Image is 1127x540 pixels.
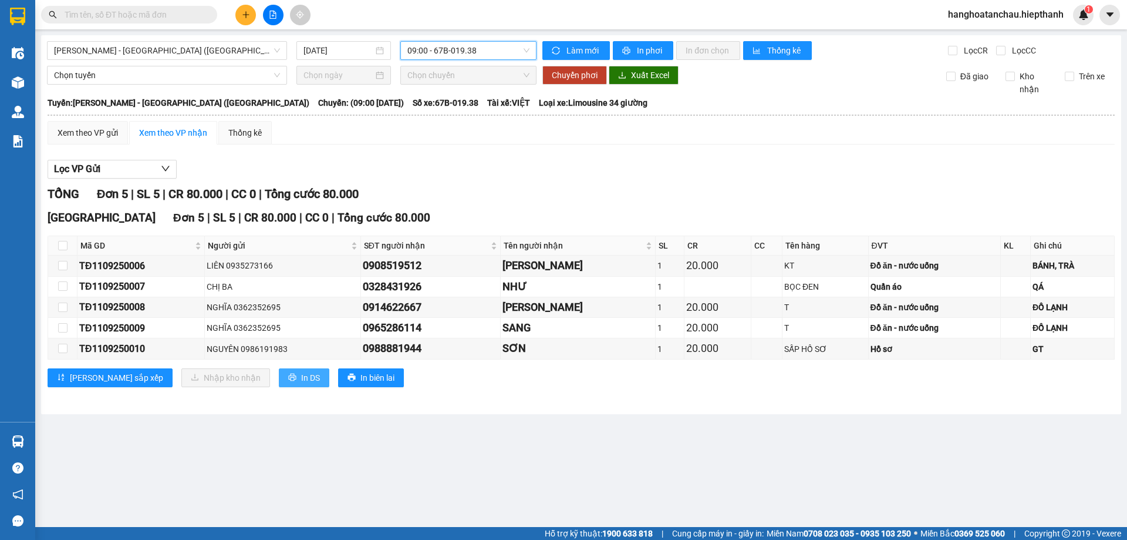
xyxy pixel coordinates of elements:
th: SL [656,236,684,256]
button: caret-down [1099,5,1120,25]
span: Số xe: 67B-019.38 [413,96,478,109]
td: TĐ1109250006 [77,256,205,276]
div: 1 [657,280,682,293]
span: sort-ascending [57,373,65,383]
div: NHƯ [502,279,653,295]
span: CC 0 [231,187,256,201]
span: down [161,164,170,173]
img: warehouse-icon [12,76,24,89]
span: | [131,187,134,201]
img: warehouse-icon [12,47,24,59]
img: warehouse-icon [12,106,24,118]
span: notification [12,489,23,500]
strong: 1900 633 818 [602,529,653,538]
span: caret-down [1105,9,1115,20]
div: SANG [502,320,653,336]
span: In biên lai [360,371,394,384]
div: Thống kê [228,126,262,139]
button: plus [235,5,256,25]
td: SANG [501,318,656,338]
span: TỔNG [48,187,79,201]
button: printerIn biên lai [338,368,404,387]
span: plus [242,11,250,19]
span: 09:00 - 67B-019.38 [407,42,529,59]
th: CR [684,236,751,256]
td: BẢO THỊNH [501,297,656,318]
span: printer [622,46,632,56]
span: question-circle [12,462,23,474]
div: ĐỒ LẠNH [1032,321,1112,334]
td: 0908519512 [361,256,501,276]
span: SĐT người nhận [364,239,488,252]
div: Xem theo VP gửi [58,126,118,139]
div: Đồ ăn - nước uống [870,259,998,272]
span: Trên xe [1074,70,1109,83]
span: Tổng cước 80.000 [338,211,430,224]
td: TĐ1109250009 [77,318,205,338]
button: sort-ascending[PERSON_NAME] sắp xếp [48,368,173,387]
div: TĐ1109250007 [79,279,203,294]
span: sync [552,46,562,56]
span: Hồ Chí Minh - Tân Châu (Giường) [54,42,280,59]
span: CC 0 [305,211,329,224]
span: Mã GD [80,239,193,252]
span: | [299,211,302,224]
td: 0965286114 [361,318,501,338]
span: In phơi [637,44,664,57]
button: file-add [263,5,284,25]
div: TĐ1109250008 [79,300,203,314]
div: Đồ ăn - nước uống [870,301,998,314]
div: Xem theo VP nhận [139,126,207,139]
span: Lọc VP Gửi [54,162,100,176]
span: Chọn tuyến [54,66,280,84]
span: ⚪️ [914,531,917,536]
span: | [662,527,663,540]
span: Lọc CR [959,44,990,57]
div: [PERSON_NAME] [502,299,653,316]
span: Tổng cước 80.000 [265,187,359,201]
div: 0908519512 [363,257,498,274]
th: CC [751,236,782,256]
div: NGHĨA 0362352695 [207,321,359,334]
span: Xuất Excel [631,69,669,82]
span: Đã giao [956,70,993,83]
th: ĐVT [869,236,1001,256]
span: | [207,211,210,224]
div: 20.000 [686,257,749,274]
div: Quần áo [870,280,998,293]
div: CHỊ BA [207,280,359,293]
span: CR 80.000 [168,187,222,201]
span: Đơn 5 [173,211,204,224]
span: SL 5 [137,187,160,201]
strong: 0369 525 060 [954,529,1005,538]
div: TĐ1109250010 [79,341,203,356]
span: | [225,187,228,201]
span: | [163,187,166,201]
span: SL 5 [213,211,235,224]
button: In đơn chọn [676,41,740,60]
div: 20.000 [686,340,749,357]
th: Ghi chú [1031,236,1115,256]
input: Tìm tên, số ĐT hoặc mã đơn [65,8,203,21]
span: copyright [1062,529,1070,538]
td: LÊ THỊ BA [501,256,656,276]
div: 0914622667 [363,299,498,316]
span: In DS [301,371,320,384]
button: bar-chartThống kê [743,41,812,60]
button: downloadNhập kho nhận [181,368,270,387]
span: Cung cấp máy in - giấy in: [672,527,764,540]
td: 0328431926 [361,277,501,297]
button: downloadXuất Excel [609,66,679,85]
div: BÁNH, TRÀ [1032,259,1112,272]
div: T [784,301,866,314]
span: Miền Bắc [920,527,1005,540]
button: syncLàm mới [542,41,610,60]
span: Lọc CC [1007,44,1038,57]
div: NGUYÊN 0986191983 [207,343,359,355]
div: SẤP HỒ SƠ [784,343,866,355]
span: | [259,187,262,201]
input: 11/09/2025 [303,44,373,57]
td: TĐ1109250008 [77,297,205,318]
td: TĐ1109250010 [77,338,205,359]
button: aim [290,5,311,25]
